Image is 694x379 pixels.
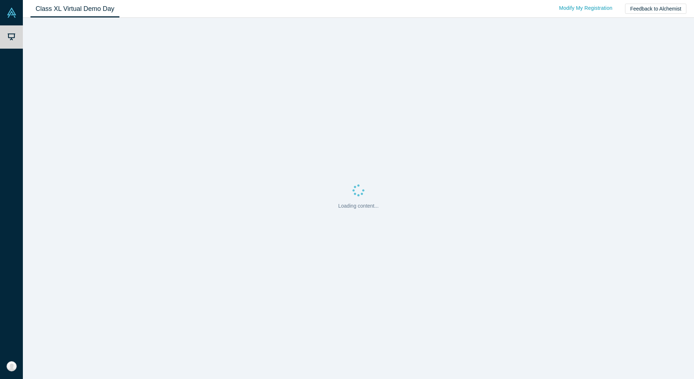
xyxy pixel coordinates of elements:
button: Feedback to Alchemist [625,4,686,14]
img: Kristopher Alford's Account [7,361,17,371]
a: Modify My Registration [551,2,620,15]
p: Loading content... [338,202,379,210]
a: Class XL Virtual Demo Day [30,0,119,17]
img: Alchemist Vault Logo [7,8,17,18]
